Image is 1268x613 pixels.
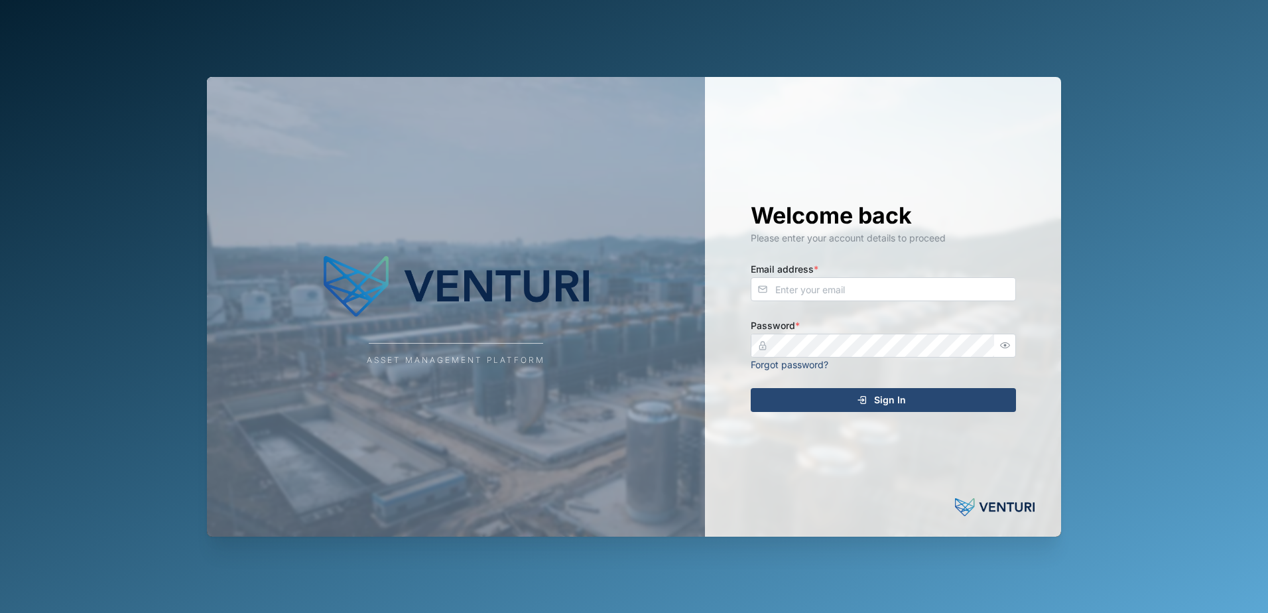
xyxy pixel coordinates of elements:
[751,388,1016,412] button: Sign In
[955,494,1035,521] img: Powered by: Venturi
[367,354,545,367] div: Asset Management Platform
[751,262,818,277] label: Email address
[751,277,1016,301] input: Enter your email
[751,359,828,370] a: Forgot password?
[874,389,906,411] span: Sign In
[324,246,589,326] img: Company Logo
[751,201,1016,230] h1: Welcome back
[751,231,1016,245] div: Please enter your account details to proceed
[751,318,800,333] label: Password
